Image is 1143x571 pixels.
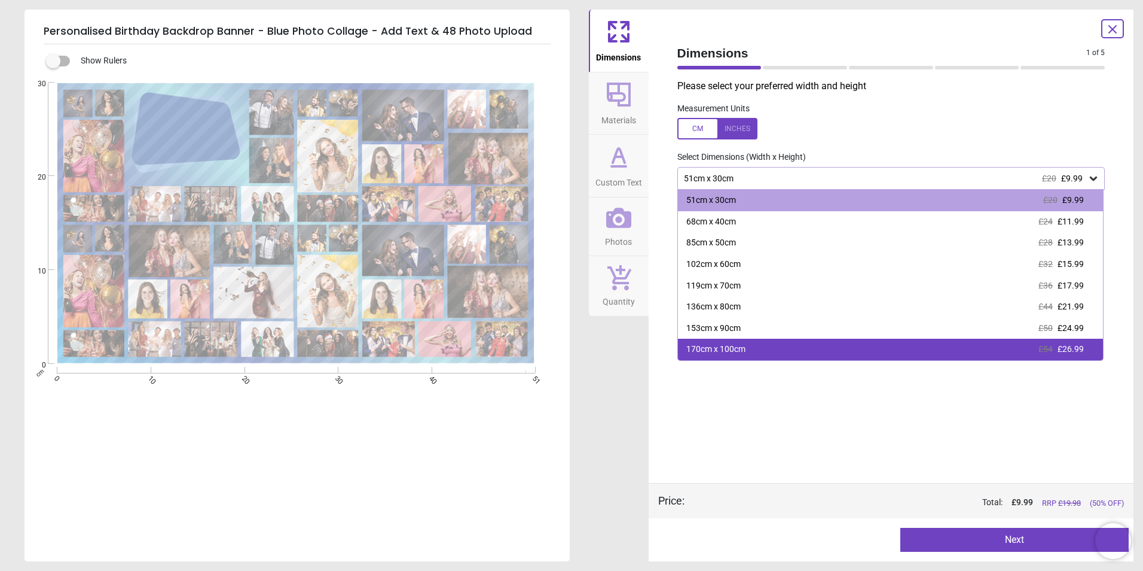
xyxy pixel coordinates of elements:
button: Photos [589,198,649,256]
span: £11.99 [1058,217,1084,226]
span: 10 [23,266,46,277]
span: Photos [605,230,632,248]
div: 68cm x 40cm [686,216,736,228]
span: £50 [1038,323,1053,333]
span: £28 [1038,238,1053,247]
div: 85cm x 50cm [686,237,736,249]
span: RRP [1042,498,1081,509]
span: £17.99 [1058,281,1084,290]
span: £13.99 [1058,238,1084,247]
button: Next [900,528,1129,552]
span: £26.99 [1058,344,1084,354]
span: £36 [1038,281,1053,290]
div: 119cm x 70cm [686,280,741,292]
div: Price : [658,493,684,508]
button: Materials [589,72,649,135]
span: Materials [601,109,636,127]
span: £44 [1038,302,1053,311]
div: 153cm x 90cm [686,323,741,335]
div: Show Rulers [53,54,570,68]
span: £9.99 [1062,195,1084,205]
label: Select Dimensions (Width x Height) [668,151,806,163]
span: £20 [1043,195,1058,205]
div: 136cm x 80cm [686,301,741,313]
div: 51cm x 30cm [683,174,1088,184]
label: Measurement Units [677,103,750,115]
span: (50% OFF) [1090,498,1124,509]
span: 20 [23,172,46,183]
div: 170cm x 100cm [686,344,745,356]
span: £15.99 [1058,259,1084,269]
span: £21.99 [1058,302,1084,311]
span: 9.99 [1016,497,1033,507]
div: Total: [702,497,1124,509]
span: £20 [1042,174,1056,183]
iframe: Brevo live chat [1095,523,1131,559]
span: £54 [1038,344,1053,354]
div: 102cm x 60cm [686,259,741,271]
span: £ [1011,497,1033,509]
button: Quantity [589,256,649,316]
span: £24 [1038,217,1053,226]
h5: Personalised Birthday Backdrop Banner - Blue Photo Collage - Add Text & 48 Photo Upload [44,19,551,44]
button: Dimensions [589,10,649,72]
button: Custom Text [589,135,649,197]
span: Quantity [603,290,635,308]
span: £9.99 [1061,174,1083,183]
div: 51cm x 30cm [686,195,736,206]
span: 1 of 5 [1086,48,1105,58]
span: £ 19.98 [1058,499,1081,508]
span: 30 [23,79,46,89]
span: £32 [1038,259,1053,269]
span: Dimensions [596,46,641,64]
p: Please select your preferred width and height [677,80,1115,93]
span: Dimensions [677,44,1087,62]
span: Custom Text [595,171,642,189]
span: £24.99 [1058,323,1084,333]
span: 0 [23,360,46,370]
